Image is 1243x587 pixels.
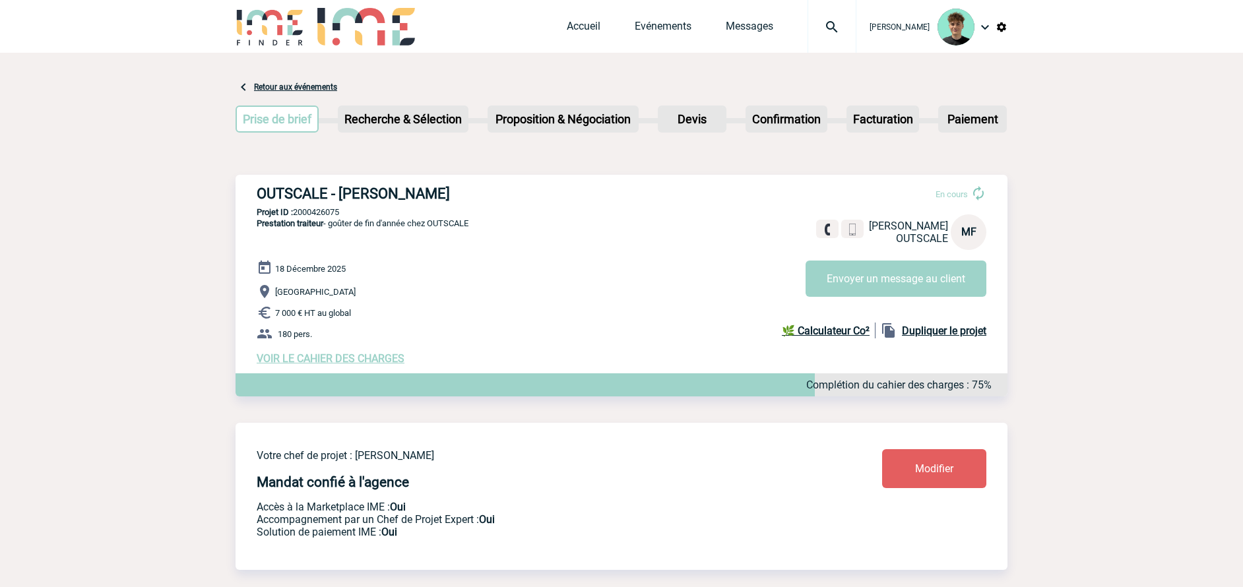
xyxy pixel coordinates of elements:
[236,207,1007,217] p: 2000426075
[257,513,804,526] p: Prestation payante
[257,526,804,538] p: Conformité aux process achat client, Prise en charge de la facturation, Mutualisation de plusieur...
[902,324,986,337] b: Dupliquer le projet
[938,9,974,46] img: 131612-0.png
[936,189,968,199] span: En cours
[339,107,467,131] p: Recherche & Sélection
[275,308,351,318] span: 7 000 € HT au global
[848,107,918,131] p: Facturation
[782,323,876,338] a: 🌿 Calculateur Co²
[254,82,337,92] a: Retour aux événements
[278,329,312,339] span: 180 pers.
[782,324,870,337] b: 🌿 Calculateur Co²
[747,107,826,131] p: Confirmation
[479,513,495,526] b: Oui
[806,261,986,297] button: Envoyer un message au client
[236,8,304,46] img: IME-Finder
[659,107,725,131] p: Devis
[821,224,833,235] img: fixe.png
[257,474,409,490] h4: Mandat confié à l'agence
[257,352,404,365] a: VOIR LE CAHIER DES CHARGES
[275,264,346,274] span: 18 Décembre 2025
[870,22,930,32] span: [PERSON_NAME]
[257,218,468,228] span: - goûter de fin d'année chez OUTSCALE
[726,20,773,38] a: Messages
[381,526,397,538] b: Oui
[881,323,897,338] img: file_copy-black-24dp.png
[489,107,637,131] p: Proposition & Négociation
[257,207,293,217] b: Projet ID :
[257,218,323,228] span: Prestation traiteur
[961,226,976,238] span: MF
[940,107,1005,131] p: Paiement
[275,287,356,297] span: [GEOGRAPHIC_DATA]
[635,20,691,38] a: Evénements
[237,107,317,131] p: Prise de brief
[257,185,653,202] h3: OUTSCALE - [PERSON_NAME]
[846,224,858,235] img: portable.png
[567,20,600,38] a: Accueil
[896,232,948,245] span: OUTSCALE
[390,501,406,513] b: Oui
[257,501,804,513] p: Accès à la Marketplace IME :
[869,220,948,232] span: [PERSON_NAME]
[257,449,804,462] p: Votre chef de projet : [PERSON_NAME]
[915,462,953,475] span: Modifier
